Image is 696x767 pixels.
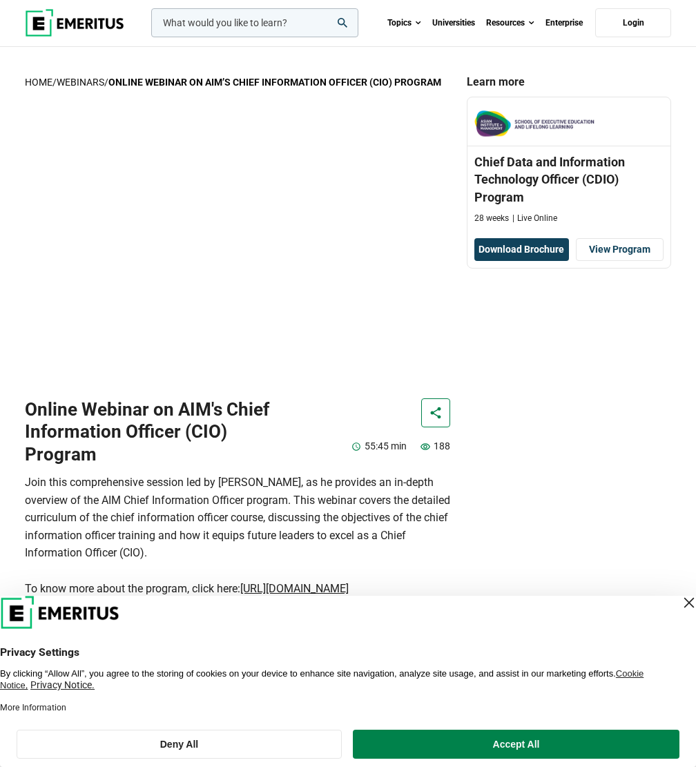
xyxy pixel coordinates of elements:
[25,104,450,380] iframe: YouTube video player
[467,97,670,231] a: The Asian Institute of Management Chief Data and Information Technology Officer (CDIO) Program 28...
[474,238,569,262] button: Download Brochure
[576,238,664,262] a: View Program
[474,213,509,224] p: 28 weeks
[467,75,671,90] p: Learn more
[151,8,358,37] input: woocommerce-product-search-field-0
[474,108,594,139] img: The Asian Institute of Management
[25,75,450,90] p: / /
[108,77,441,88] strong: Online Webinar on AIM’s Chief Information Officer (CIO) Program
[25,77,52,88] a: home
[57,77,104,88] a: Webinars
[512,213,557,224] p: Live Online
[351,431,407,460] p: 55:45 min
[240,582,349,595] a: [URL][DOMAIN_NAME]
[595,8,671,37] a: Login
[474,153,664,206] h3: Chief Data and Information Technology Officer (CDIO) Program
[420,431,450,460] p: 188
[25,398,303,466] h1: Online Webinar on AIM's Chief Information Officer (CIO) Program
